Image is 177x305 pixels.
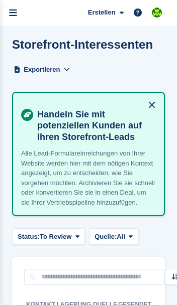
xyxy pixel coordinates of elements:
[89,228,138,245] button: Quelle: All
[40,232,71,242] span: To Review
[88,8,116,18] span: Erstellen
[33,109,156,143] h4: Handeln Sie mit potenziellen Kunden auf Ihren Storefront-Leads
[18,232,40,242] span: Status:
[24,65,60,75] span: Exportieren
[12,228,85,245] button: Status: To Review
[152,8,162,18] img: Stefano
[12,38,153,51] h1: Storefront-Interessenten
[117,232,125,242] span: All
[12,61,72,78] button: Exportieren
[95,232,117,242] span: Quelle:
[21,148,156,207] p: Alle Lead-Formulareinreichungen von Ihrer Website werden hier mit dem nötigen Kontext angezeigt, ...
